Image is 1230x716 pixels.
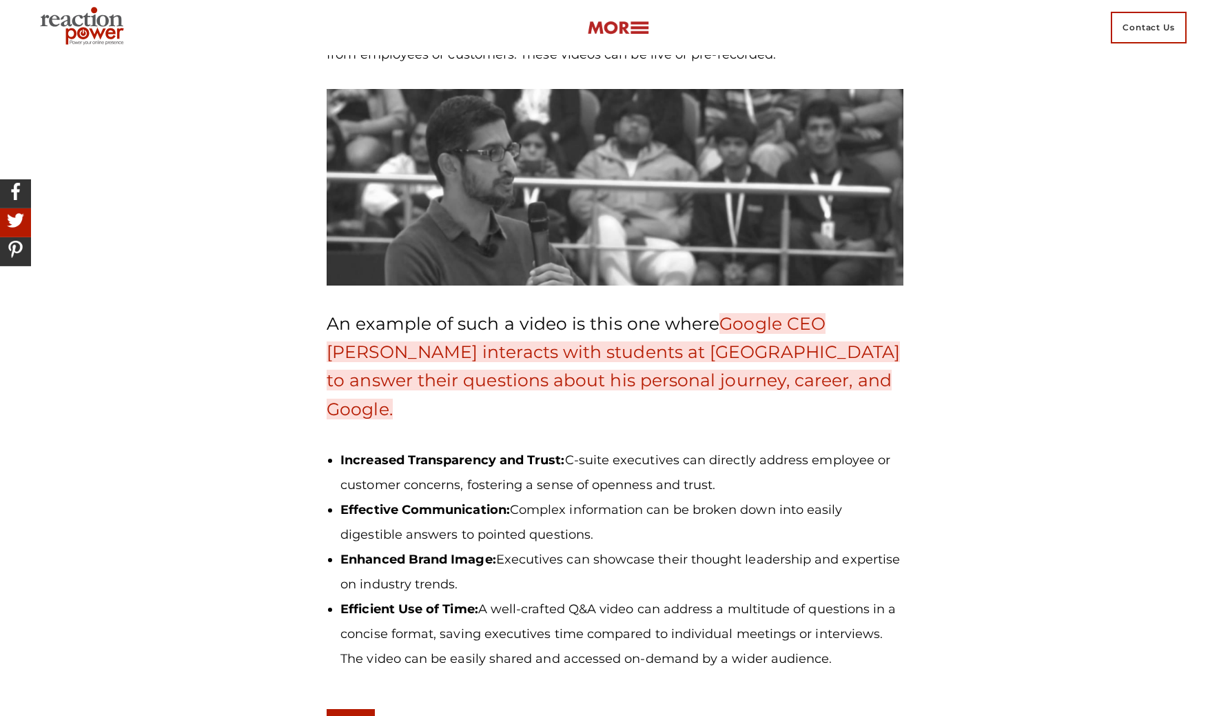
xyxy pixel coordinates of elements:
[340,497,903,547] li: Complex information can be broken down into easily digestible answers to pointed questions.
[327,89,903,286] img: Q&A session ongoing section image
[340,453,564,468] b: Increased Transparency and Trust:
[340,552,496,567] b: Enhanced Brand Image:
[1111,12,1187,43] span: Contact Us
[340,448,903,497] li: C-suite executives can directly address employee or customer concerns, fostering a sense of openn...
[587,20,649,36] img: more-btn.png
[340,601,478,617] b: Efficient Use of Time:
[327,313,900,419] a: Google CEO [PERSON_NAME] interacts with students at [GEOGRAPHIC_DATA] to answer their questions a...
[3,179,28,203] img: Share On Facebook
[3,208,28,232] img: Share On Twitter
[327,310,903,424] p: An example of such a video is this one where
[340,597,903,671] li: A well-crafted Q&A video can address a multitude of questions in a concise format, saving executi...
[3,237,28,261] img: Share On Pinterest
[340,502,510,517] b: Effective Communication:
[340,547,903,597] li: Executives can showcase their thought leadership and expertise on industry trends.
[34,3,134,52] img: Executive Branding | Personal Branding Agency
